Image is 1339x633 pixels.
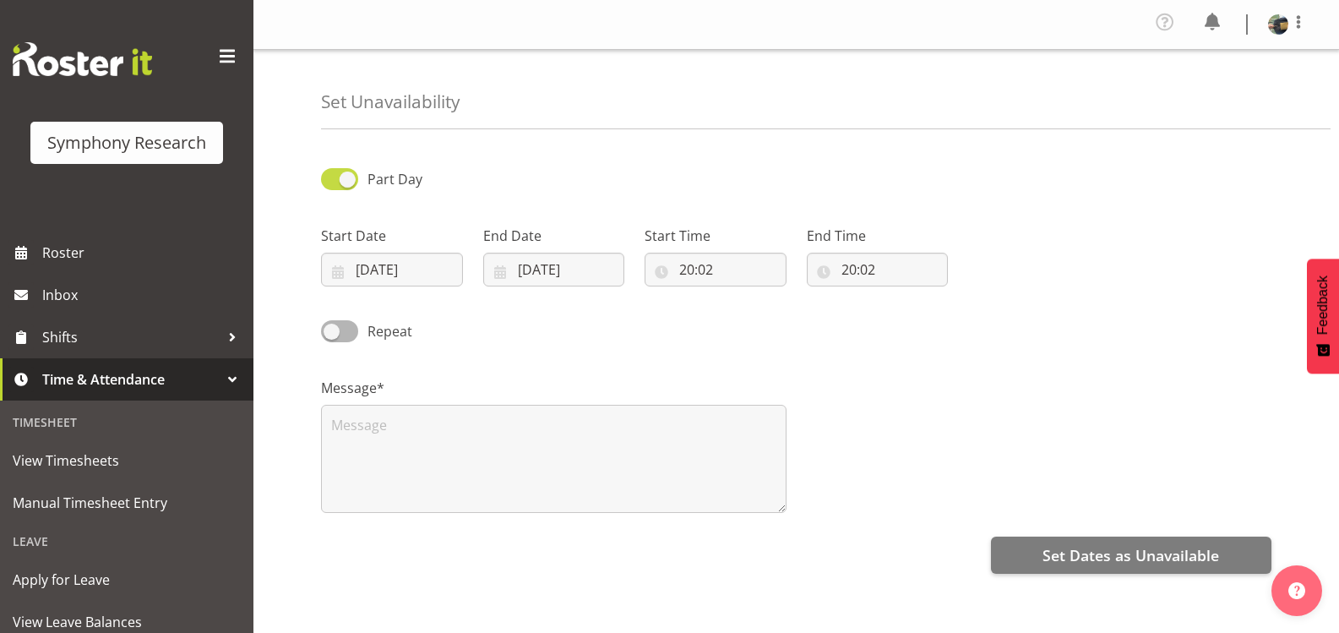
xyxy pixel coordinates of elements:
span: Apply for Leave [13,567,241,592]
span: Set Dates as Unavailable [1042,544,1219,566]
span: Time & Attendance [42,367,220,392]
h4: Set Unavailability [321,92,460,112]
img: help-xxl-2.png [1288,582,1305,599]
input: Click to select... [645,253,787,286]
img: Rosterit website logo [13,42,152,76]
div: Symphony Research [47,130,206,156]
span: Feedback [1315,276,1331,335]
a: View Timesheets [4,439,249,482]
span: Roster [42,240,245,265]
div: Leave [4,524,249,559]
a: Manual Timesheet Entry [4,482,249,524]
input: Click to select... [321,253,463,286]
a: Apply for Leave [4,559,249,601]
button: Set Dates as Unavailable [991,537,1271,574]
span: View Timesheets [13,448,241,473]
label: End Time [807,226,949,246]
span: Inbox [42,282,245,308]
button: Feedback - Show survey [1307,259,1339,374]
input: Click to select... [807,253,949,286]
span: Manual Timesheet Entry [13,490,241,516]
label: Start Time [645,226,787,246]
label: End Date [483,226,625,246]
label: Start Date [321,226,463,246]
input: Click to select... [483,253,625,286]
span: Part Day [367,170,422,188]
span: Shifts [42,325,220,350]
span: Repeat [358,321,412,341]
img: daniel-blaire539fa113fbfe09b833b57134f3ab6bf.png [1268,14,1288,35]
div: Timesheet [4,405,249,439]
label: Message* [321,378,787,398]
